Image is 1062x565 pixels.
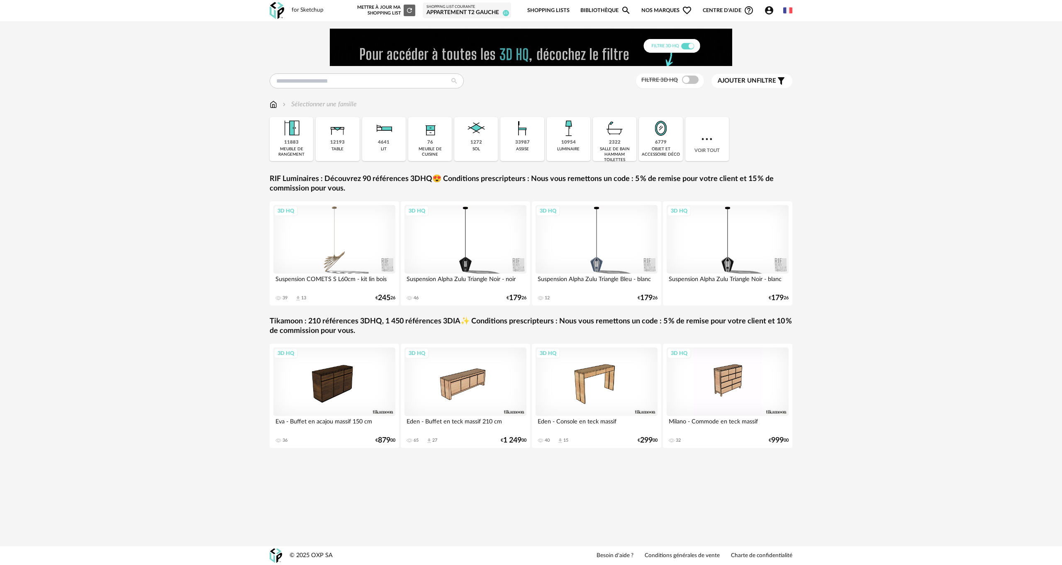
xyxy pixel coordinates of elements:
span: Ajouter un [718,78,757,84]
span: Download icon [295,295,301,301]
div: Eden - Console en teck massif [536,416,658,433]
a: 3D HQ Suspension Alpha Zulu Triangle Noir - blanc €17926 [663,201,792,306]
div: 3D HQ [667,205,691,216]
img: Miroir.png [650,117,672,139]
span: 245 [378,295,390,301]
div: table [331,147,343,152]
span: Magnify icon [621,5,631,15]
div: € 26 [769,295,789,301]
span: Download icon [557,438,563,444]
div: Suspension COMETS S L60cm - kit lin bois [273,274,395,290]
span: filtre [718,77,776,85]
div: 15 [563,438,568,443]
span: Centre d'aideHelp Circle Outline icon [703,5,754,15]
div: 36 [283,438,287,443]
span: Account Circle icon [764,5,774,15]
div: luminaire [557,147,580,152]
img: Luminaire.png [557,117,580,139]
div: 3D HQ [667,348,691,359]
div: 6779 [655,139,667,146]
div: € 00 [375,438,395,443]
img: Salle%20de%20bain.png [604,117,626,139]
div: 3D HQ [405,205,429,216]
div: 46 [414,295,419,301]
span: Filter icon [776,76,786,86]
div: 3D HQ [536,348,560,359]
div: 40 [545,438,550,443]
a: BibliothèqueMagnify icon [580,1,631,20]
img: Meuble%20de%20rangement.png [280,117,303,139]
div: 12193 [330,139,345,146]
img: svg+xml;base64,PHN2ZyB3aWR0aD0iMTYiIGhlaWdodD0iMTciIHZpZXdCb3g9IjAgMCAxNiAxNyIgZmlsbD0ibm9uZSIgeG... [270,100,277,109]
img: OXP [270,548,282,563]
img: svg+xml;base64,PHN2ZyB3aWR0aD0iMTYiIGhlaWdodD0iMTYiIHZpZXdCb3g9IjAgMCAxNiAxNiIgZmlsbD0ibm9uZSIgeG... [281,100,287,109]
div: objet et accessoire déco [641,147,680,157]
img: Sol.png [465,117,487,139]
span: 1 249 [503,438,521,443]
div: 2322 [609,139,621,146]
span: Account Circle icon [764,5,778,15]
a: 3D HQ Suspension Alpha Zulu Triangle Noir - noir 46 €17926 [401,201,530,306]
div: Eva - Buffet en acajou massif 150 cm [273,416,395,433]
img: Assise.png [511,117,533,139]
div: 3D HQ [405,348,429,359]
div: 33987 [515,139,530,146]
span: Refresh icon [406,8,413,12]
div: 32 [676,438,681,443]
div: sol [473,147,480,152]
a: Charte de confidentialité [731,552,792,560]
div: € 26 [638,295,658,301]
div: Voir tout [685,117,729,161]
div: assise [516,147,529,152]
button: Ajouter unfiltre Filter icon [711,74,792,88]
div: 39 [283,295,287,301]
span: Nos marques [641,1,692,20]
a: 3D HQ Suspension Alpha Zulu Triangle Bleu - blanc 12 €17926 [532,201,661,306]
div: meuble de rangement [272,147,311,157]
span: 179 [640,295,653,301]
div: € 26 [375,295,395,301]
div: 1272 [470,139,482,146]
img: FILTRE%20HQ%20NEW_V1%20(4).gif [330,29,732,66]
img: Rangement.png [419,117,441,139]
span: 879 [378,438,390,443]
a: 3D HQ Eva - Buffet en acajou massif 150 cm 36 €87900 [270,344,399,448]
div: meuble de cuisine [411,147,449,157]
div: 10954 [561,139,576,146]
div: © 2025 OXP SA [290,552,333,560]
span: Heart Outline icon [682,5,692,15]
a: 3D HQ Eden - Buffet en teck massif 210 cm 65 Download icon 27 €1 24900 [401,344,530,448]
span: 179 [771,295,784,301]
img: Table.png [326,117,349,139]
div: Eden - Buffet en teck massif 210 cm [404,416,526,433]
a: Tikamoon : 210 références 3DHQ, 1 450 références 3DIA✨ Conditions prescripteurs : Nous vous remet... [270,317,792,336]
div: salle de bain hammam toilettes [595,147,634,163]
div: € 26 [507,295,526,301]
a: Shopping Lists [527,1,570,20]
span: 25 [503,10,509,16]
div: 3D HQ [274,348,298,359]
div: for Sketchup [292,7,324,14]
img: OXP [270,2,284,19]
div: 11883 [284,139,299,146]
span: 179 [509,295,521,301]
img: more.7b13dc1.svg [699,132,714,147]
div: Appartement T2 gauche [426,9,507,17]
div: Shopping List courante [426,5,507,10]
span: Download icon [426,438,432,444]
span: 299 [640,438,653,443]
div: Mettre à jour ma Shopping List [356,5,415,16]
div: lit [381,147,387,152]
div: 12 [545,295,550,301]
img: Literie.png [373,117,395,139]
div: Milano - Commode en teck massif [667,416,789,433]
div: € 00 [638,438,658,443]
span: Filtre 3D HQ [641,77,678,83]
div: Sélectionner une famille [281,100,357,109]
a: Conditions générales de vente [645,552,720,560]
div: € 00 [501,438,526,443]
a: Besoin d'aide ? [597,552,633,560]
div: Suspension Alpha Zulu Triangle Noir - blanc [667,274,789,290]
a: RIF Luminaires : Découvrez 90 références 3DHQ😍 Conditions prescripteurs : Nous vous remettons un ... [270,174,792,194]
div: 27 [432,438,437,443]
